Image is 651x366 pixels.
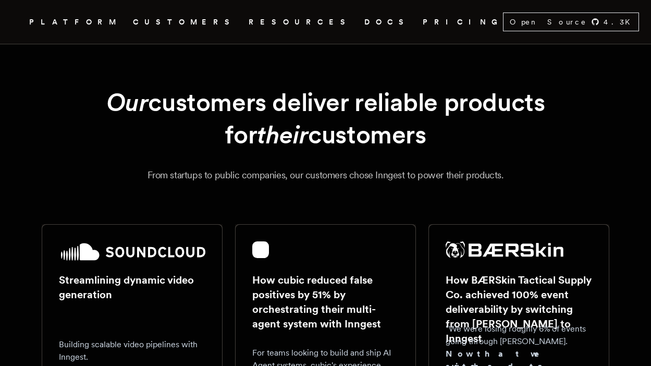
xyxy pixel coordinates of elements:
span: Open Source [510,17,587,27]
h2: How BÆRSkin Tactical Supply Co. achieved 100% event deliverability by switching from [PERSON_NAME... [446,273,592,346]
img: cubic [252,241,269,258]
em: Our [106,87,149,117]
button: PLATFORM [29,16,120,29]
a: PRICING [423,16,503,29]
img: BÆRSkin Tactical Supply Co. [446,241,563,258]
p: From startups to public companies, our customers chose Inngest to power their products. [42,168,609,182]
span: 4.3 K [604,17,636,27]
em: their [257,119,308,150]
h2: How cubic reduced false positives by 51% by orchestrating their multi-agent system with Inngest [252,273,399,331]
a: CUSTOMERS [133,16,236,29]
img: SoundCloud [59,241,205,262]
h2: Streamlining dynamic video generation [59,273,205,302]
p: Building scalable video pipelines with Inngest. [59,338,205,363]
button: RESOURCES [249,16,352,29]
a: DOCS [364,16,410,29]
h1: customers deliver reliable products for customers [51,86,601,151]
